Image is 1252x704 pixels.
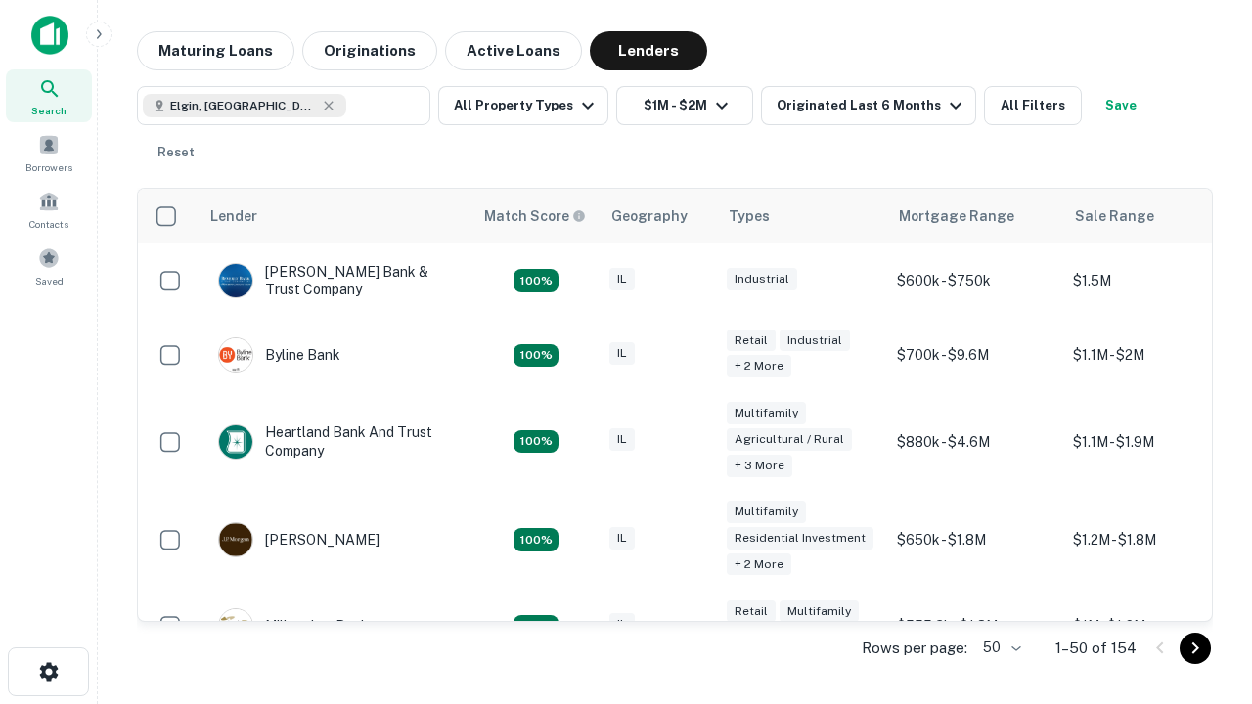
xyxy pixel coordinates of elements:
button: Originated Last 6 Months [761,86,976,125]
a: Contacts [6,183,92,236]
div: Millennium Bank [218,608,369,643]
button: Maturing Loans [137,31,294,70]
div: Matching Properties: 16, hasApolloMatch: undefined [514,615,559,638]
button: Active Loans [445,31,582,70]
div: + 2 more [727,553,791,576]
div: Matching Properties: 19, hasApolloMatch: undefined [514,430,559,454]
p: Rows per page: [862,637,967,660]
th: Geography [600,189,717,243]
a: Search [6,69,92,122]
div: Geography [611,204,688,228]
img: picture [219,338,252,372]
span: Elgin, [GEOGRAPHIC_DATA], [GEOGRAPHIC_DATA] [170,97,317,114]
button: All Filters [984,86,1082,125]
div: IL [609,428,635,451]
td: $700k - $9.6M [887,318,1063,392]
button: Lenders [590,31,707,70]
div: IL [609,342,635,365]
td: $1M - $1.6M [1063,589,1239,663]
span: Saved [35,273,64,288]
div: Retail [727,600,776,623]
td: $1.2M - $1.8M [1063,491,1239,590]
div: Mortgage Range [899,204,1014,228]
h6: Match Score [484,205,582,227]
img: picture [219,609,252,642]
div: Heartland Bank And Trust Company [218,423,453,459]
a: Borrowers [6,126,92,179]
p: 1–50 of 154 [1055,637,1137,660]
button: All Property Types [438,86,608,125]
div: [PERSON_NAME] Bank & Trust Company [218,263,453,298]
div: Industrial [780,330,850,352]
th: Sale Range [1063,189,1239,243]
th: Types [717,189,887,243]
div: Originated Last 6 Months [777,94,967,117]
div: Lender [210,204,257,228]
span: Borrowers [25,159,72,175]
th: Mortgage Range [887,189,1063,243]
div: Retail [727,330,776,352]
div: Capitalize uses an advanced AI algorithm to match your search with the best lender. The match sco... [484,205,586,227]
div: Industrial [727,268,797,290]
div: Multifamily [727,501,806,523]
div: Multifamily [727,402,806,424]
div: Matching Properties: 28, hasApolloMatch: undefined [514,269,559,292]
img: picture [219,264,252,297]
span: Contacts [29,216,68,232]
div: Types [729,204,770,228]
div: + 2 more [727,355,791,377]
td: $880k - $4.6M [887,392,1063,491]
td: $600k - $750k [887,243,1063,318]
button: Originations [302,31,437,70]
div: [PERSON_NAME] [218,522,380,557]
button: Reset [145,133,207,172]
div: Agricultural / Rural [727,428,852,451]
th: Capitalize uses an advanced AI algorithm to match your search with the best lender. The match sco... [472,189,600,243]
td: $555.3k - $1.8M [887,589,1063,663]
button: Save your search to get updates of matches that match your search criteria. [1090,86,1152,125]
div: Residential Investment [727,527,873,550]
img: capitalize-icon.png [31,16,68,55]
div: + 3 more [727,455,792,477]
a: Saved [6,240,92,292]
button: Go to next page [1180,633,1211,664]
div: Byline Bank [218,337,340,373]
div: Sale Range [1075,204,1154,228]
td: $1.1M - $2M [1063,318,1239,392]
img: picture [219,425,252,459]
div: 50 [975,634,1024,662]
th: Lender [199,189,472,243]
div: Matching Properties: 24, hasApolloMatch: undefined [514,528,559,551]
button: $1M - $2M [616,86,753,125]
div: Matching Properties: 16, hasApolloMatch: undefined [514,344,559,368]
td: $1.1M - $1.9M [1063,392,1239,491]
span: Search [31,103,67,118]
div: IL [609,613,635,636]
td: $650k - $1.8M [887,491,1063,590]
div: IL [609,527,635,550]
div: Multifamily [780,600,859,623]
iframe: Chat Widget [1154,548,1252,641]
div: IL [609,268,635,290]
img: picture [219,523,252,556]
td: $1.5M [1063,243,1239,318]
